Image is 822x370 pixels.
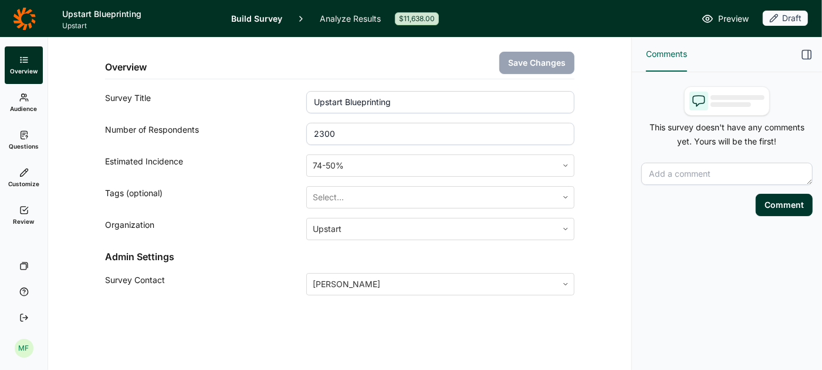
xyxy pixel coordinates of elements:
[105,91,306,113] div: Survey Title
[5,159,43,197] a: Customize
[105,250,574,264] h2: Admin Settings
[15,339,33,358] div: MF
[105,154,306,177] div: Estimated Incidence
[763,11,808,26] div: Draft
[62,21,217,31] span: Upstart
[306,123,574,145] input: 1000
[10,67,38,75] span: Overview
[105,186,306,208] div: Tags (optional)
[105,218,306,240] div: Organization
[5,197,43,234] a: Review
[9,142,39,150] span: Questions
[11,105,38,113] span: Audience
[718,12,749,26] span: Preview
[763,11,808,27] button: Draft
[395,12,439,25] div: $11,638.00
[756,194,813,216] button: Comment
[306,91,574,113] input: ex: Package testing study
[702,12,749,26] a: Preview
[5,122,43,159] a: Questions
[5,84,43,122] a: Audience
[499,52,574,74] button: Save Changes
[641,120,813,149] p: This survey doesn't have any comments yet. Yours will be the first!
[646,38,687,72] button: Comments
[5,46,43,84] a: Overview
[646,47,687,61] span: Comments
[105,123,306,145] div: Number of Respondents
[105,273,306,295] div: Survey Contact
[8,180,39,188] span: Customize
[62,7,217,21] h1: Upstart Blueprinting
[13,217,35,226] span: Review
[105,60,147,74] h2: Overview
